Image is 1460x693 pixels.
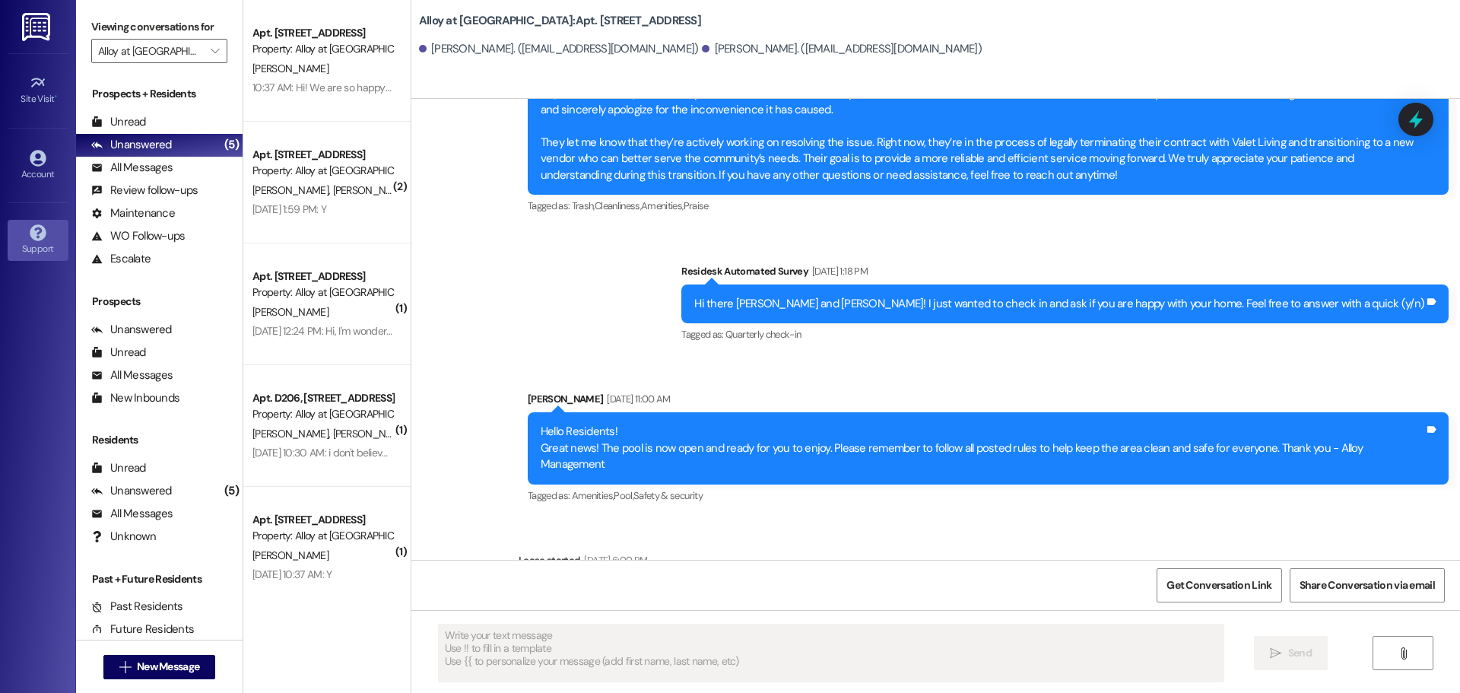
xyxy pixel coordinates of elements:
div: Future Residents [91,621,194,637]
span: Get Conversation Link [1166,577,1271,593]
div: Lease started [519,552,581,568]
div: Tagged as: [528,195,1449,217]
span: Cleanliness , [595,199,641,212]
span: Amenities , [572,489,614,502]
div: (5) [221,479,243,503]
b: Alloy at [GEOGRAPHIC_DATA]: Apt. [STREET_ADDRESS] [419,13,701,29]
div: [DATE] 6:00 PM [580,552,647,568]
button: New Message [103,655,216,679]
div: Property: Alloy at [GEOGRAPHIC_DATA] [252,285,393,300]
div: Past + Future Residents [76,571,243,587]
div: Unanswered [91,483,172,499]
span: [PERSON_NAME] [332,427,413,440]
div: Tagged as: [528,485,1449,507]
input: All communities [98,39,203,63]
div: Hello Residents! Great news! The pool is now open and ready for you to enjoy. Please remember to ... [541,424,1424,472]
img: ResiDesk Logo [22,13,53,41]
div: [PERSON_NAME] [528,391,1449,412]
div: Unread [91,114,146,130]
div: WO Follow-ups [91,228,185,244]
div: Residents [76,432,243,448]
span: Share Conversation via email [1300,577,1435,593]
span: [PERSON_NAME] [252,62,328,75]
div: [PERSON_NAME]. ([EMAIL_ADDRESS][DOMAIN_NAME]) [702,41,982,57]
span: Quarterly check-in [725,328,801,341]
div: [DATE] 10:37 AM: Y [252,567,332,581]
div: Review follow-ups [91,183,198,199]
div: Past Residents [91,599,183,615]
div: Apt. [STREET_ADDRESS] [252,512,393,528]
div: Unanswered [91,137,172,153]
div: Unread [91,460,146,476]
i:  [119,661,131,673]
a: Site Visit • [8,70,68,111]
div: Maintenance [91,205,175,221]
div: [DATE] 1:18 PM [808,263,868,279]
div: Prospects [76,294,243,310]
span: [PERSON_NAME] [252,183,333,197]
span: Trash , [572,199,595,212]
div: Apt. [STREET_ADDRESS] [252,147,393,163]
div: Property: Alloy at [GEOGRAPHIC_DATA] [252,41,393,57]
div: All Messages [91,506,173,522]
i:  [1270,647,1281,660]
i:  [211,45,219,57]
span: Praise [684,199,709,212]
div: Residesk Automated Survey [681,263,1449,285]
span: New Message [137,659,199,675]
div: [DATE] 10:30 AM: i don't believe that anyone is home currently to check on the work, but we will ... [252,446,969,459]
div: Property: Alloy at [GEOGRAPHIC_DATA] [252,406,393,422]
div: All Messages [91,160,173,176]
div: [DATE] 12:24 PM: Hi, I'm wondering if you have keys for the parcel mail boxes? UPS delivered a pa... [252,324,998,338]
div: [DATE] 11:00 AM [603,391,670,407]
div: Apt. D206, [STREET_ADDRESS] [252,390,393,406]
div: Apt. [STREET_ADDRESS] [252,269,393,285]
div: Unknown [91,529,156,545]
div: (5) [221,133,243,157]
div: New Inbounds [91,390,179,406]
span: [PERSON_NAME] [252,427,333,440]
div: Tagged as: [681,323,1449,345]
div: Property: Alloy at [GEOGRAPHIC_DATA] [252,163,393,179]
span: Send [1288,645,1312,661]
span: Safety & security [633,489,703,502]
div: Unanswered [91,322,172,338]
a: Support [8,220,68,261]
a: Account [8,145,68,186]
span: [PERSON_NAME] [332,183,408,197]
div: Hi there [PERSON_NAME] and [PERSON_NAME]! I just wanted to check in and ask if you are happy with... [694,296,1424,312]
button: Get Conversation Link [1157,568,1281,602]
div: [DATE] 1:59 PM: Y [252,202,326,216]
div: [PERSON_NAME]. ([EMAIL_ADDRESS][DOMAIN_NAME]) [419,41,699,57]
div: All Messages [91,367,173,383]
div: Unread [91,345,146,361]
span: [PERSON_NAME] [252,548,328,562]
i:  [1398,647,1409,660]
label: Viewing conversations for [91,15,227,39]
button: Send [1254,636,1328,670]
span: Amenities , [641,199,684,212]
div: Prospects + Residents [76,86,243,102]
span: • [55,91,57,102]
div: Apt. [STREET_ADDRESS] [252,25,393,41]
div: Property: Alloy at [GEOGRAPHIC_DATA] [252,528,393,544]
button: Share Conversation via email [1290,568,1445,602]
span: Pool , [614,489,633,502]
div: Escalate [91,251,151,267]
div: 10:37 AM: Hi! We are so happy except y we have had problems with our dish washer. Can we have som... [252,81,782,94]
span: [PERSON_NAME] [252,305,328,319]
div: Hi [PERSON_NAME], I’ve shared your concerns about community cleanliness and the valet trash servi... [541,86,1424,184]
